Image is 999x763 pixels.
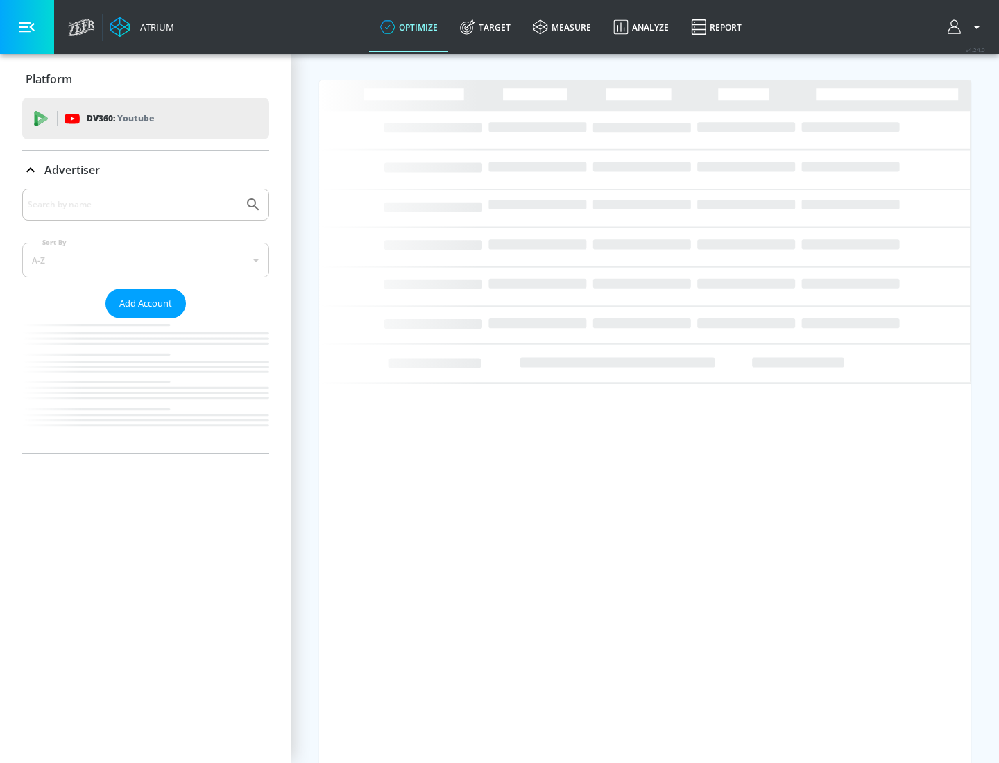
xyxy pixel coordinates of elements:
button: Add Account [105,289,186,318]
a: Atrium [110,17,174,37]
a: measure [522,2,602,52]
label: Sort By [40,238,69,247]
p: DV360: [87,111,154,126]
nav: list of Advertiser [22,318,269,453]
p: Advertiser [44,162,100,178]
div: DV360: Youtube [22,98,269,139]
div: Atrium [135,21,174,33]
div: A-Z [22,243,269,277]
div: Advertiser [22,151,269,189]
a: Target [449,2,522,52]
a: Analyze [602,2,680,52]
a: optimize [369,2,449,52]
a: Report [680,2,753,52]
div: Platform [22,60,269,98]
span: Add Account [119,295,172,311]
p: Platform [26,71,72,87]
input: Search by name [28,196,238,214]
div: Advertiser [22,189,269,453]
span: v 4.24.0 [966,46,985,53]
p: Youtube [117,111,154,126]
